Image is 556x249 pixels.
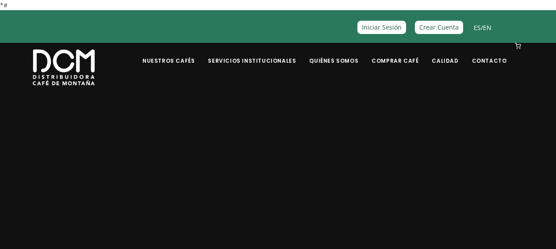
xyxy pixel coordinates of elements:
[366,44,424,64] a: Comprar Café
[426,44,464,64] a: Calidad
[357,21,406,34] a: Iniciar Sesión
[415,21,463,34] a: Crear Cuenta
[474,23,481,32] a: ES
[304,44,364,64] a: Quiénes Somos
[483,23,491,32] a: EN
[474,23,491,33] span: /
[467,44,512,64] a: Contacto
[203,44,301,64] a: Servicios Institucionales
[137,44,200,64] a: Nuestros Cafés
